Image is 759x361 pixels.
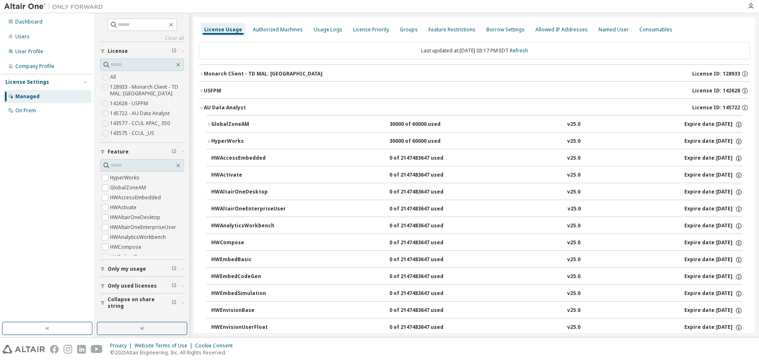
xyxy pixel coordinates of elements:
div: Usage Logs [313,26,342,33]
div: Dashboard [15,19,42,25]
div: v25.0 [567,121,580,128]
div: Expire date: [DATE] [684,222,742,230]
button: AU Data AnalystLicense ID: 145722 [199,99,750,117]
div: 30000 of 60000 used [389,138,464,145]
label: 142628 - USFPM [110,99,150,109]
span: Clear filter [172,266,177,272]
button: Feature [100,143,184,161]
label: 128933 - Monarch Client - TD MAL: [GEOGRAPHIC_DATA] [110,82,184,99]
div: Expire date: [DATE] [684,205,742,213]
div: v25.0 [567,256,580,264]
div: 0 of 2147483647 used [389,256,464,264]
button: HWEnvisionBase0 of 2147483647 usedv25.0Expire date:[DATE] [211,302,742,320]
button: HWActivate0 of 2147483647 usedv25.0Expire date:[DATE] [211,166,742,184]
div: v25.0 [567,307,580,314]
span: Only used licenses [108,283,157,289]
label: HWActivate [110,203,138,212]
div: Monarch Client - TD MAL: [GEOGRAPHIC_DATA] [204,71,323,77]
span: License ID: 145722 [692,104,740,111]
div: HWAltairOneEnterpriseUser [211,205,286,213]
div: AU Data Analyst [204,104,246,111]
label: HWAnalyticsWorkbench [110,232,167,242]
div: HWCompose [211,239,285,247]
button: HWEmbedCodeGen0 of 2147483647 usedv25.0Expire date:[DATE] [211,268,742,286]
button: GlobalZoneAM30000 of 60000 usedv25.0Expire date:[DATE] [206,116,742,134]
div: Groups [400,26,418,33]
label: HWEmbedBasic [110,252,149,262]
div: HWEmbedCodeGen [211,273,285,281]
div: Privacy [110,342,134,349]
button: License [100,42,184,60]
label: 145722 - AU Data Analyst [110,109,171,118]
span: Only my usage [108,266,146,272]
div: 0 of 2147483647 used [389,290,464,297]
label: 143577 - CCUL APAC_ 350 [110,118,172,128]
div: Expire date: [DATE] [684,307,742,314]
div: HWAltairOneDesktop [211,189,285,196]
div: 0 of 2147483647 used [389,189,464,196]
div: Managed [15,93,40,100]
div: HWEmbedBasic [211,256,285,264]
div: Expire date: [DATE] [684,138,742,145]
div: v25.0 [567,155,580,162]
button: Only my usage [100,260,184,278]
div: Expire date: [DATE] [684,189,742,196]
div: 0 of 2147483647 used [389,155,464,162]
div: HWAnalyticsWorkbench [211,222,285,230]
button: HWAltairOneDesktop0 of 2147483647 usedv25.0Expire date:[DATE] [211,183,742,201]
div: v25.0 [568,205,581,213]
div: HWEnvisionUserFloat [211,324,285,331]
button: HWEnvisionUserFloat0 of 2147483647 usedv25.0Expire date:[DATE] [211,319,742,337]
label: HWAltairOneEnterpriseUser [110,222,178,232]
div: 0 of 2147483647 used [389,324,464,331]
div: GlobalZoneAM [211,121,285,128]
span: License ID: 142628 [692,87,740,94]
div: Allowed IP Addresses [535,26,588,33]
div: v25.0 [567,222,580,230]
span: Clear filter [172,149,177,155]
div: Users [15,33,30,40]
span: License ID: 128933 [692,71,740,77]
button: HWAccessEmbedded0 of 2147483647 usedv25.0Expire date:[DATE] [211,149,742,168]
img: youtube.svg [91,345,103,354]
span: Clear filter [172,300,177,306]
span: Collapse on share string [108,296,172,309]
div: HWAccessEmbedded [211,155,285,162]
button: Only used licenses [100,277,184,295]
label: All [110,72,118,82]
a: Clear all [100,35,184,42]
div: Cookie Consent [195,342,238,349]
label: HWAccessEmbedded [110,193,163,203]
button: HyperWorks30000 of 60000 usedv25.0Expire date:[DATE] [206,132,742,151]
img: Altair One [4,2,107,11]
div: Expire date: [DATE] [684,121,742,128]
span: Clear filter [172,48,177,54]
div: On Prem [15,107,36,114]
div: Expire date: [DATE] [684,155,742,162]
div: 0 of 2147483647 used [389,172,464,179]
div: Expire date: [DATE] [684,273,742,281]
div: v25.0 [567,273,580,281]
button: HWEmbedBasic0 of 2147483647 usedv25.0Expire date:[DATE] [211,251,742,269]
div: License Usage [204,26,242,33]
div: 0 of 2147483647 used [389,307,464,314]
div: Company Profile [15,63,54,70]
p: © 2025 Altair Engineering, Inc. All Rights Reserved. [110,349,238,356]
label: HWCompose [110,242,143,252]
button: HWAnalyticsWorkbench0 of 2147483647 usedv25.0Expire date:[DATE] [211,217,742,235]
div: Expire date: [DATE] [684,324,742,331]
div: License Priority [353,26,389,33]
label: HyperWorks [110,173,141,183]
div: HWEmbedSimulation [211,290,285,297]
label: 143575 - CCUL _US [110,128,156,138]
div: v25.0 [567,290,580,297]
div: 0 of 2147483647 used [389,222,464,230]
label: GlobalZoneAM [110,183,148,193]
div: v25.0 [567,189,580,196]
img: facebook.svg [50,345,59,354]
div: v25.0 [567,324,580,331]
div: Expire date: [DATE] [684,239,742,247]
div: HyperWorks [211,138,285,145]
button: Monarch Client - TD MAL: [GEOGRAPHIC_DATA]License ID: 128933 [199,65,750,83]
div: 0 of 2147483647 used [389,205,464,213]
